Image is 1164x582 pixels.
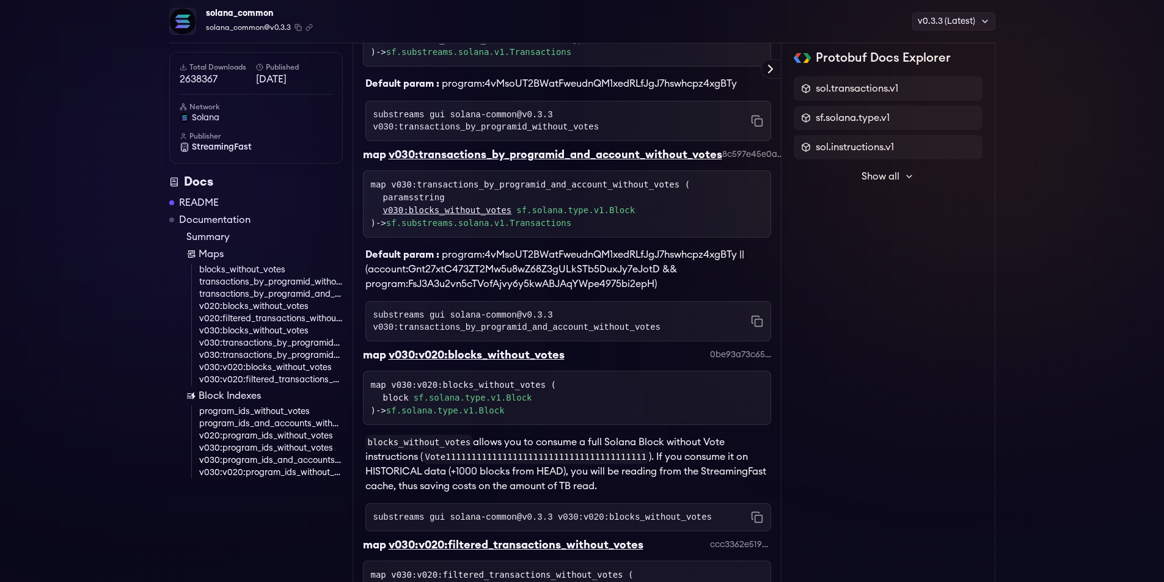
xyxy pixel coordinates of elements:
h6: Total Downloads [180,62,256,72]
p: allows you to consume a full Solana Block without Vote instructions ( ). If you consume it on HIS... [365,435,771,493]
a: transactions_by_programid_and_account_without_votes [199,288,343,300]
span: -> [376,406,505,415]
h6: Published [256,62,332,72]
div: Docs [169,173,343,191]
img: Package Logo [170,9,196,34]
div: map [363,146,386,163]
span: solana [192,112,219,124]
div: v030:v020:blocks_without_votes [389,346,565,363]
span: sol.instructions.v1 [816,140,894,155]
a: solana [180,112,332,124]
a: sf.solana.type.v1.Block [386,406,505,415]
a: v030:transactions_by_programid_without_votes [199,337,343,349]
a: sf.substreams.solana.v1.Transactions [386,47,571,57]
h6: Publisher [180,131,332,141]
img: Map icon [186,249,196,259]
a: v020:program_ids_without_votes [199,430,343,442]
code: blocks_without_votes [365,435,474,449]
span: StreamingFast [192,141,252,153]
div: map [363,536,386,553]
a: blocks_without_votes [199,264,343,276]
a: v020:filtered_transactions_without_votes [199,313,343,325]
a: v030:program_ids_and_accounts_without_votes [199,454,343,467]
code: substreams gui solana-common@v0.3.3 v030:transactions_by_programid_without_votes [373,109,751,133]
button: Copy command to clipboard [751,115,763,127]
a: v030:v020:filtered_transactions_without_votes [199,374,343,386]
button: Copy command to clipboard [751,511,763,523]
div: map v030:v020:blocks_without_votes ( ) [371,379,763,417]
div: paramsstring [383,191,763,204]
h2: Protobuf Docs Explorer [816,49,951,67]
a: v030:transactions_by_programid_and_account_without_votes [199,349,343,362]
a: program_ids_without_votes [199,406,343,418]
div: ccc3362e519a9eec745093ac483c80abe0134109 [710,539,771,551]
b: Default param : [365,79,439,89]
button: Copy .spkg link to clipboard [306,24,313,31]
h6: Network [180,102,332,112]
button: Copy package name and version [295,24,302,31]
div: solana_common [206,5,313,22]
a: v030:v020:program_ids_without_votes [199,467,343,479]
a: v030:v020:blocks_without_votes [199,362,343,374]
span: program:4vMsoUT2BWatFweudnQM1xedRLfJgJ7hswhcpz4xgBTy || (account:Gnt27xtC473ZT2Mw5u8wZ68Z3gULkSTb... [365,250,744,289]
span: [DATE] [256,72,332,87]
span: solana_common@v0.3.3 [206,22,291,33]
a: Documentation [179,213,251,227]
code: Vote111111111111111111111111111111111111111 [423,449,649,464]
span: Show all [862,169,899,184]
div: block [383,391,763,404]
b: Default param : [365,250,439,260]
a: README [179,195,219,210]
div: v030:v020:filtered_transactions_without_votes [389,536,643,553]
span: program:4vMsoUT2BWatFweudnQM1xedRLfJgJ7hswhcpz4xgBTy [442,79,737,89]
a: Summary [186,230,343,244]
img: solana [180,113,189,123]
div: v030:transactions_by_programid_and_account_without_votes [389,146,722,163]
button: Show all [794,164,983,189]
div: 8c597e45e0aacc39d15dda46cbb1babfa6e18abc [722,148,783,161]
div: map v030:transactions_by_programid_and_account_without_votes ( ) [371,178,763,230]
a: v020:blocks_without_votes [199,300,343,313]
img: Protobuf [794,53,811,63]
a: transactions_by_programid_without_votes [199,276,343,288]
a: Block Indexes [186,388,343,403]
a: sf.solana.type.v1.Block [414,391,532,404]
a: v030:blocks_without_votes [383,204,512,217]
div: 0be93a73c65aa8ec2de4b1a47209edeea493ff29 [710,349,771,361]
div: map [363,346,386,363]
span: -> [376,47,571,57]
a: v030:blocks_without_votes [199,325,343,337]
span: sf.solana.type.v1 [816,111,890,125]
a: sf.substreams.solana.v1.Transactions [386,218,571,228]
span: 2638367 [180,72,256,87]
a: program_ids_and_accounts_without_votes [199,418,343,430]
div: v0.3.3 (Latest) [912,12,995,31]
a: sf.solana.type.v1.Block [516,204,635,217]
a: Maps [186,247,343,261]
button: Copy command to clipboard [751,315,763,327]
img: Block Index icon [186,391,196,401]
a: StreamingFast [180,141,332,153]
code: substreams gui solana-common@v0.3.3 v030:transactions_by_programid_and_account_without_votes [373,309,751,333]
span: -> [376,218,571,228]
a: v030:program_ids_without_votes [199,442,343,454]
span: sol.transactions.v1 [816,81,898,96]
code: substreams gui solana-common@v0.3.3 v030:v020:blocks_without_votes [373,511,712,523]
